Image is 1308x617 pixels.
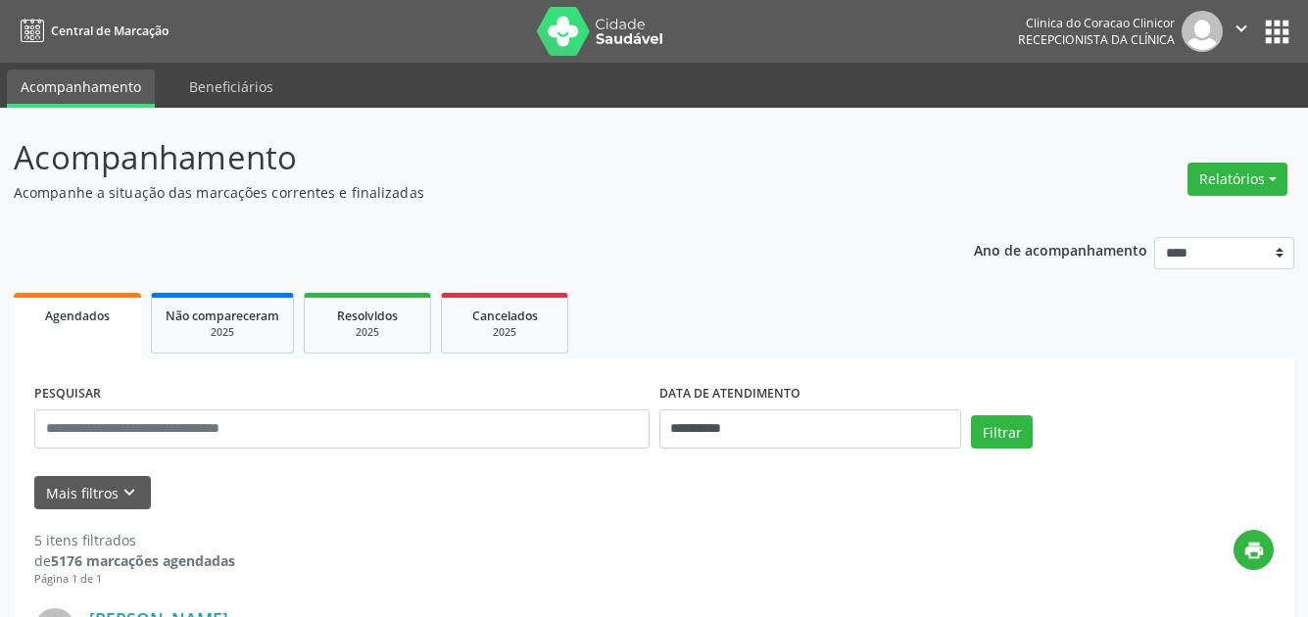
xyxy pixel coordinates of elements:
span: Recepcionista da clínica [1018,31,1175,48]
span: Resolvidos [337,308,398,324]
img: img [1182,11,1223,52]
span: Central de Marcação [51,23,169,39]
p: Ano de acompanhamento [974,237,1147,261]
a: Beneficiários [175,70,287,104]
i: keyboard_arrow_down [119,482,140,503]
p: Acompanhamento [14,133,910,182]
span: Cancelados [472,308,538,324]
div: 2025 [318,325,416,340]
button: Filtrar [971,415,1033,449]
i: print [1243,540,1265,561]
button: Relatórios [1187,163,1287,196]
div: Página 1 de 1 [34,571,235,588]
div: de [34,550,235,571]
div: 5 itens filtrados [34,530,235,550]
button: Mais filtroskeyboard_arrow_down [34,476,151,510]
button: apps [1260,15,1294,49]
div: Clinica do Coracao Clinicor [1018,15,1175,31]
i:  [1231,18,1252,39]
button:  [1223,11,1260,52]
a: Acompanhamento [7,70,155,108]
label: PESQUISAR [34,379,101,409]
label: DATA DE ATENDIMENTO [659,379,800,409]
button: print [1234,530,1274,570]
div: 2025 [166,325,279,340]
p: Acompanhe a situação das marcações correntes e finalizadas [14,182,910,203]
div: 2025 [456,325,554,340]
span: Agendados [45,308,110,324]
span: Não compareceram [166,308,279,324]
a: Central de Marcação [14,15,169,47]
strong: 5176 marcações agendadas [51,551,235,570]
